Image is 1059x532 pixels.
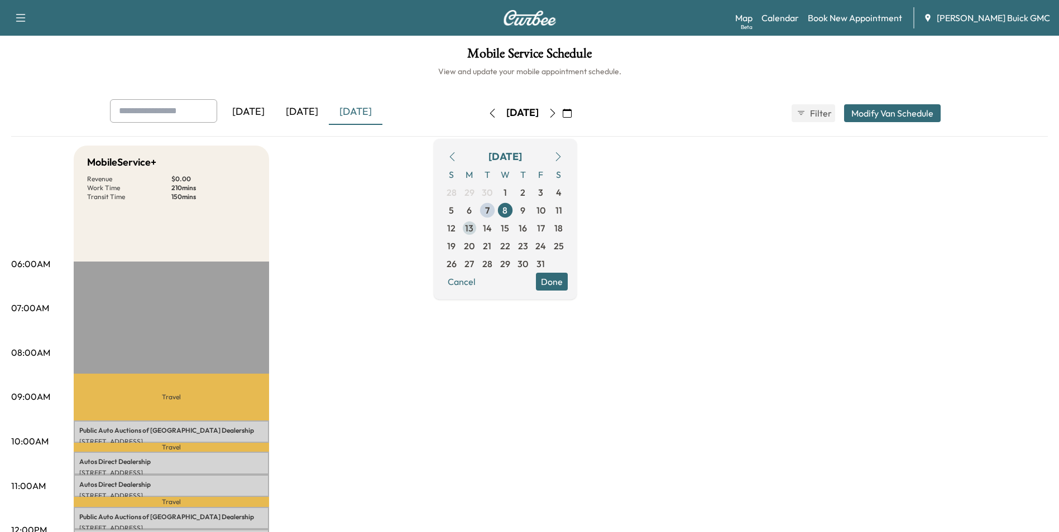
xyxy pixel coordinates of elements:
span: 8 [502,204,507,217]
span: 18 [554,221,563,235]
a: Book New Appointment [808,11,902,25]
div: Beta [741,23,753,31]
p: 07:00AM [11,301,49,315]
p: $ 0.00 [171,175,256,183]
span: 17 [537,221,545,235]
a: Calendar [761,11,799,25]
span: Filter [810,107,830,120]
span: T [514,166,532,183]
p: Public Auto Auctions of [GEOGRAPHIC_DATA] Dealership [79,512,263,521]
span: 23 [518,239,528,253]
button: Done [536,273,568,291]
span: 25 [554,239,564,253]
span: 30 [517,257,528,270]
span: 14 [483,221,492,235]
span: 19 [447,239,456,253]
span: T [478,166,496,183]
span: 24 [535,239,546,253]
div: [DATE] [222,99,275,125]
span: 1 [504,186,507,199]
p: [STREET_ADDRESS] [79,491,263,500]
div: [DATE] [275,99,329,125]
span: 29 [500,257,510,270]
img: Curbee Logo [503,10,557,26]
button: Filter [792,104,835,122]
button: Cancel [443,273,481,291]
span: 26 [447,257,457,270]
span: 31 [536,257,545,270]
span: 28 [447,186,457,199]
p: 210 mins [171,183,256,192]
h6: View and update your mobile appointment schedule. [11,66,1048,77]
span: 3 [538,186,543,199]
p: 06:00AM [11,257,50,270]
span: S [443,166,461,183]
span: 22 [500,239,510,253]
span: 13 [465,221,473,235]
a: MapBeta [735,11,753,25]
span: F [532,166,550,183]
p: Travel [74,497,269,506]
p: [STREET_ADDRESS] [79,468,263,477]
span: 4 [556,186,562,199]
span: 16 [519,221,527,235]
p: Work Time [87,183,171,192]
span: 21 [483,239,491,253]
p: Autos Direct Dealership [79,457,263,466]
h5: MobileService+ [87,154,156,170]
div: [DATE] [329,99,382,125]
span: [PERSON_NAME] Buick GMC [937,11,1050,25]
span: W [496,166,514,183]
span: 28 [482,257,492,270]
span: 30 [482,186,492,199]
p: 08:00AM [11,346,50,359]
span: 29 [464,186,475,199]
p: Revenue [87,175,171,183]
span: 5 [449,204,454,217]
p: Travel [74,443,269,452]
p: Transit Time [87,192,171,201]
p: 11:00AM [11,479,46,492]
p: [STREET_ADDRESS] [79,437,263,446]
span: 15 [501,221,509,235]
span: 11 [555,204,562,217]
div: [DATE] [506,106,539,120]
button: Modify Van Schedule [844,104,941,122]
span: 10 [536,204,545,217]
h1: Mobile Service Schedule [11,47,1048,66]
span: 7 [485,204,490,217]
p: 150 mins [171,192,256,201]
span: 6 [467,204,472,217]
span: 12 [447,221,456,235]
span: S [550,166,568,183]
p: Travel [74,374,269,420]
p: 09:00AM [11,390,50,403]
span: 9 [520,204,525,217]
span: 27 [464,257,474,270]
p: 10:00AM [11,434,49,448]
span: 2 [520,186,525,199]
span: M [461,166,478,183]
p: Autos Direct Dealership [79,480,263,489]
div: [DATE] [488,149,522,165]
span: 20 [464,239,475,253]
p: Public Auto Auctions of [GEOGRAPHIC_DATA] Dealership [79,426,263,435]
